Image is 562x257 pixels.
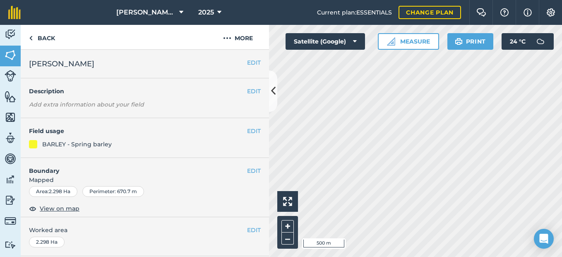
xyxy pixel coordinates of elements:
[116,7,176,17] span: [PERSON_NAME] ESTATES
[40,204,79,213] span: View on map
[317,8,392,17] span: Current plan : ESSENTIALS
[524,7,532,17] img: svg+xml;base64,PHN2ZyB4bWxucz0iaHR0cDovL3d3dy53My5vcmcvMjAwMC9zdmciIHdpZHRoPSIxNyIgaGVpZ2h0PSIxNy...
[5,70,16,82] img: svg+xml;base64,PD94bWwgdmVyc2lvbj0iMS4wIiBlbmNvZGluZz0idXRmLTgiPz4KPCEtLSBHZW5lcmF0b3I6IEFkb2JlIE...
[223,33,231,43] img: svg+xml;base64,PHN2ZyB4bWxucz0iaHR0cDovL3d3dy53My5vcmcvMjAwMC9zdmciIHdpZHRoPSIyMCIgaGVpZ2h0PSIyNC...
[29,204,79,213] button: View on map
[247,166,261,175] button: EDIT
[5,90,16,103] img: svg+xml;base64,PHN2ZyB4bWxucz0iaHR0cDovL3d3dy53My5vcmcvMjAwMC9zdmciIHdpZHRoPSI1NiIgaGVpZ2h0PSI2MC...
[247,58,261,67] button: EDIT
[247,87,261,96] button: EDIT
[546,8,556,17] img: A cog icon
[399,6,461,19] a: Change plan
[455,36,463,46] img: svg+xml;base64,PHN2ZyB4bWxucz0iaHR0cDovL3d3dy53My5vcmcvMjAwMC9zdmciIHdpZHRoPSIxOSIgaGVpZ2h0PSIyNC...
[286,33,365,50] button: Satellite (Google)
[5,132,16,144] img: svg+xml;base64,PD94bWwgdmVyc2lvbj0iMS4wIiBlbmNvZGluZz0idXRmLTgiPz4KPCEtLSBHZW5lcmF0b3I6IEFkb2JlIE...
[510,33,526,50] span: 24 ° C
[283,197,292,206] img: Four arrows, one pointing top left, one top right, one bottom right and the last bottom left
[198,7,214,17] span: 2025
[534,229,554,249] div: Open Intercom Messenger
[378,33,439,50] button: Measure
[476,8,486,17] img: Two speech bubbles overlapping with the left bubble in the forefront
[29,126,247,136] h4: Field usage
[5,173,16,186] img: svg+xml;base64,PD94bWwgdmVyc2lvbj0iMS4wIiBlbmNvZGluZz0idXRmLTgiPz4KPCEtLSBHZW5lcmF0b3I6IEFkb2JlIE...
[500,8,509,17] img: A question mark icon
[21,175,269,184] span: Mapped
[82,186,144,197] div: Perimeter : 670.7 m
[247,126,261,136] button: EDIT
[207,25,269,49] button: More
[281,233,294,245] button: –
[29,237,65,247] div: 2.298 Ha
[8,6,21,19] img: fieldmargin Logo
[387,37,395,46] img: Ruler icon
[29,225,261,235] span: Worked area
[42,140,112,149] div: BARLEY - Spring barley
[29,33,33,43] img: svg+xml;base64,PHN2ZyB4bWxucz0iaHR0cDovL3d3dy53My5vcmcvMjAwMC9zdmciIHdpZHRoPSI5IiBoZWlnaHQ9IjI0Ii...
[5,111,16,124] img: svg+xml;base64,PHN2ZyB4bWxucz0iaHR0cDovL3d3dy53My5vcmcvMjAwMC9zdmciIHdpZHRoPSI1NiIgaGVpZ2h0PSI2MC...
[5,28,16,41] img: svg+xml;base64,PD94bWwgdmVyc2lvbj0iMS4wIiBlbmNvZGluZz0idXRmLTgiPz4KPCEtLSBHZW5lcmF0b3I6IEFkb2JlIE...
[21,158,247,175] h4: Boundary
[447,33,494,50] button: Print
[29,204,36,213] img: svg+xml;base64,PHN2ZyB4bWxucz0iaHR0cDovL3d3dy53My5vcmcvMjAwMC9zdmciIHdpZHRoPSIxOCIgaGVpZ2h0PSIyNC...
[21,25,63,49] a: Back
[5,153,16,165] img: svg+xml;base64,PD94bWwgdmVyc2lvbj0iMS4wIiBlbmNvZGluZz0idXRmLTgiPz4KPCEtLSBHZW5lcmF0b3I6IEFkb2JlIE...
[5,241,16,249] img: svg+xml;base64,PD94bWwgdmVyc2lvbj0iMS4wIiBlbmNvZGluZz0idXRmLTgiPz4KPCEtLSBHZW5lcmF0b3I6IEFkb2JlIE...
[247,225,261,235] button: EDIT
[29,58,94,70] span: [PERSON_NAME]
[29,87,261,96] h4: Description
[29,101,144,108] em: Add extra information about your field
[532,33,549,50] img: svg+xml;base64,PD94bWwgdmVyc2lvbj0iMS4wIiBlbmNvZGluZz0idXRmLTgiPz4KPCEtLSBHZW5lcmF0b3I6IEFkb2JlIE...
[5,215,16,227] img: svg+xml;base64,PD94bWwgdmVyc2lvbj0iMS4wIiBlbmNvZGluZz0idXRmLTgiPz4KPCEtLSBHZW5lcmF0b3I6IEFkb2JlIE...
[29,186,77,197] div: Area : 2.298 Ha
[502,33,554,50] button: 24 °C
[281,220,294,233] button: +
[5,49,16,61] img: svg+xml;base64,PHN2ZyB4bWxucz0iaHR0cDovL3d3dy53My5vcmcvMjAwMC9zdmciIHdpZHRoPSI1NiIgaGVpZ2h0PSI2MC...
[5,194,16,206] img: svg+xml;base64,PD94bWwgdmVyc2lvbj0iMS4wIiBlbmNvZGluZz0idXRmLTgiPz4KPCEtLSBHZW5lcmF0b3I6IEFkb2JlIE...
